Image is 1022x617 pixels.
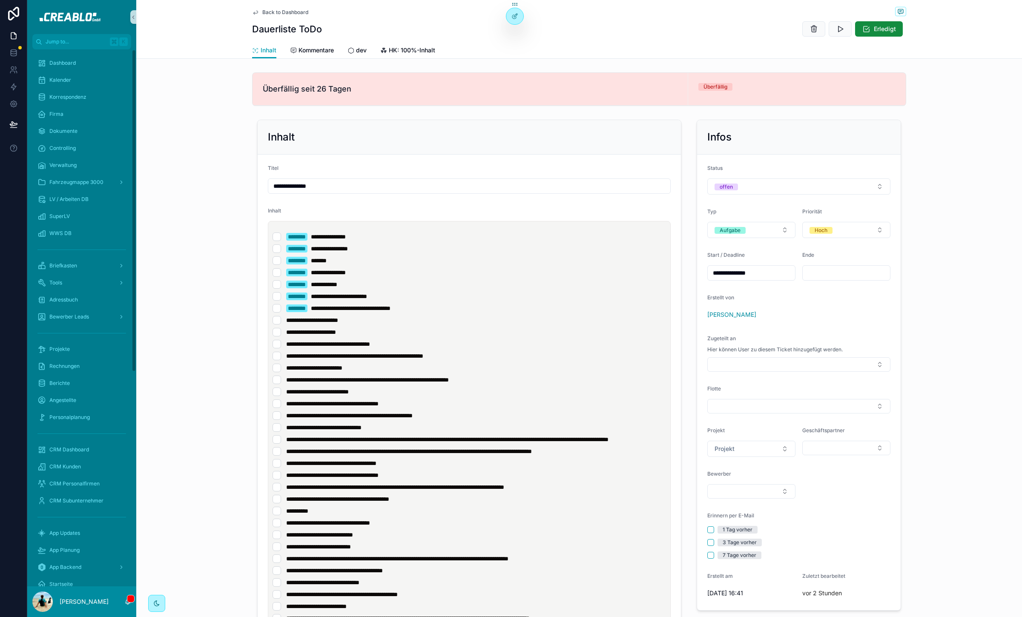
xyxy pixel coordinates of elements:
[268,165,278,171] span: Titel
[299,46,334,55] span: Kommentare
[380,43,435,60] a: HK: 100%-Inhalt
[49,128,78,135] span: Dokumente
[32,525,131,541] a: App Updates
[802,252,814,258] span: Ende
[49,111,63,118] span: Firma
[347,43,367,60] a: dev
[49,480,100,487] span: CRM Personalfirmen
[32,55,131,71] a: Dashboard
[49,564,81,571] span: App Backend
[802,573,845,579] span: Zuletzt bearbeitet
[32,106,131,122] a: Firma
[49,446,89,453] span: CRM Dashboard
[49,60,76,66] span: Dashboard
[49,213,70,220] span: SuperLV
[723,526,752,534] div: 1 Tag vorher
[32,175,131,190] a: Fahrzeugmappe 3000
[32,89,131,105] a: Korrespondenz
[723,551,756,559] div: 7 Tage vorher
[32,410,131,425] a: Personalplanung
[32,275,131,290] a: Tools
[802,441,890,455] button: Select Button
[32,493,131,508] a: CRM Subunternehmer
[707,335,736,342] span: Zugeteilt an
[32,158,131,173] a: Verwaltung
[720,184,733,190] div: offen
[707,512,754,519] span: Erinnern per E-Mail
[268,207,281,214] span: Inhalt
[707,399,890,413] button: Select Button
[707,441,795,457] button: Select Button
[32,442,131,457] a: CRM Dashboard
[802,208,822,215] span: Priorität
[32,292,131,307] a: Adressbuch
[707,385,721,392] span: Flotte
[263,83,678,95] span: Überfällig seit 26 Tagen
[49,196,89,203] span: LV / Arbeiten DB
[49,145,76,152] span: Controlling
[252,23,322,35] h1: Dauerliste ToDo
[815,227,827,234] div: Hoch
[252,43,276,59] a: Inhalt
[723,539,757,546] div: 3 Tage vorher
[49,380,70,387] span: Berichte
[32,393,131,408] a: Angestellte
[32,459,131,474] a: CRM Kunden
[49,296,78,303] span: Adressbuch
[356,46,367,55] span: dev
[49,497,103,504] span: CRM Subunternehmer
[32,192,131,207] a: LV / Arbeiten DB
[707,165,723,171] span: Status
[261,46,276,55] span: Inhalt
[707,427,725,433] span: Projekt
[252,9,308,16] a: Back to Dashboard
[49,162,77,169] span: Verwaltung
[27,49,136,586] div: scrollable content
[32,376,131,391] a: Berichte
[802,427,845,433] span: Geschäftspartner
[49,363,80,370] span: Rechnungen
[802,222,890,238] button: Select Button
[32,34,131,49] button: Jump to...K
[32,258,131,273] a: Briefkasten
[389,46,435,55] span: HK: 100%-Inhalt
[707,573,733,579] span: Erstellt am
[120,38,127,45] span: K
[34,10,129,24] img: App logo
[707,222,795,238] button: Select Button
[703,83,727,91] div: Überfällig
[707,130,732,144] h2: Infos
[707,310,756,319] a: [PERSON_NAME]
[49,179,103,186] span: Fahrzeugmappe 3000
[49,397,76,404] span: Angestellte
[32,226,131,241] a: WWS DB
[49,463,81,470] span: CRM Kunden
[32,359,131,374] a: Rechnungen
[46,38,106,45] span: Jump to...
[32,542,131,558] a: App Planung
[49,262,77,269] span: Briefkasten
[32,141,131,156] a: Controlling
[707,471,731,477] span: Bewerber
[290,43,334,60] a: Kommentare
[60,597,109,606] p: [PERSON_NAME]
[49,530,80,537] span: App Updates
[49,547,80,554] span: App Planung
[707,357,890,372] button: Select Button
[32,577,131,592] a: Startseite
[49,313,89,320] span: Bewerber Leads
[262,9,308,16] span: Back to Dashboard
[715,445,735,453] span: Projekt
[707,294,734,301] span: Erstellt von
[49,581,73,588] span: Startseite
[49,346,70,353] span: Projekte
[855,21,903,37] button: Erledigt
[874,25,896,33] span: Erledigt
[32,342,131,357] a: Projekte
[49,77,71,83] span: Kalender
[32,560,131,575] a: App Backend
[707,589,795,597] span: [DATE] 16:41
[49,230,72,237] span: WWS DB
[32,309,131,324] a: Bewerber Leads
